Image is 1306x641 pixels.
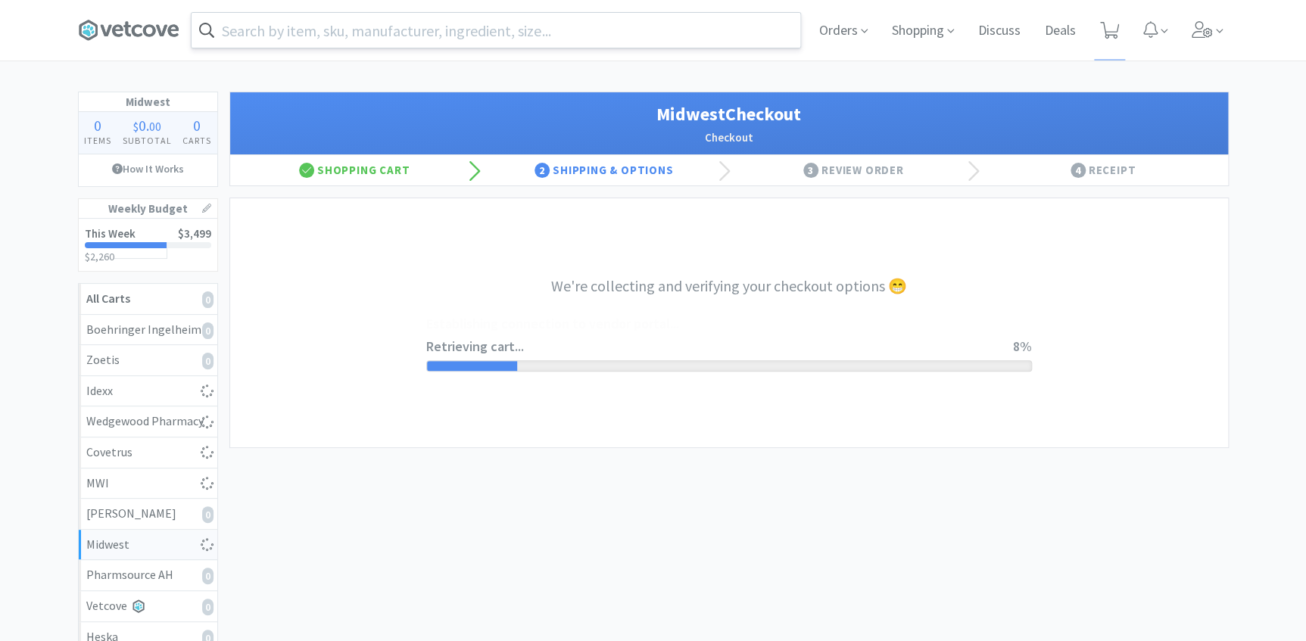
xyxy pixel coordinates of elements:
[79,133,117,148] h4: Items
[230,155,480,185] div: Shopping Cart
[1071,163,1086,178] span: 4
[178,226,211,241] span: $3,499
[86,381,210,401] div: Idexx
[192,13,800,48] input: Search by item, sku, manufacturer, ingredient, size...
[117,118,177,133] div: .
[1013,338,1032,355] span: 8%
[79,406,217,437] a: Wedgewood Pharmacy
[94,116,101,135] span: 0
[79,284,217,315] a: All Carts0
[79,560,217,591] a: Pharmsource AH0
[202,353,214,369] i: 0
[79,219,217,271] a: This Week$3,499$2,260
[79,376,217,407] a: Idexx
[803,163,818,178] span: 3
[972,24,1027,38] a: Discuss
[86,320,210,340] div: Boehringer Ingelheim
[79,315,217,346] a: Boehringer Ingelheim0
[79,468,217,499] a: MWI
[245,129,1213,147] h2: Checkout
[79,92,217,112] h1: Midwest
[79,591,217,622] a: Vetcove0
[193,116,201,135] span: 0
[202,506,214,523] i: 0
[177,133,217,148] h4: Carts
[426,274,1032,298] h3: We're collecting and verifying your checkout options 😁
[978,155,1228,185] div: Receipt
[79,199,217,219] h1: Weekly Budget
[202,568,214,584] i: 0
[535,163,550,178] span: 2
[426,336,1013,358] span: Retrieving cart...
[139,116,146,135] span: 0
[1039,24,1082,38] a: Deals
[79,499,217,530] a: [PERSON_NAME]0
[79,530,217,561] a: Midwest
[85,228,136,239] h2: This Week
[86,596,210,616] div: Vetcove
[202,291,214,308] i: 0
[729,155,979,185] div: Review Order
[86,443,210,462] div: Covetrus
[86,565,210,585] div: Pharmsource AH
[245,100,1213,129] h1: Midwest Checkout
[79,345,217,376] a: Zoetis0
[79,154,217,183] a: How It Works
[117,133,177,148] h4: Subtotal
[202,599,214,615] i: 0
[133,119,139,134] span: $
[149,119,161,134] span: 00
[86,504,210,524] div: [PERSON_NAME]
[202,322,214,339] i: 0
[79,437,217,468] a: Covetrus
[86,474,210,493] div: MWI
[426,313,1013,335] span: Establishing connection to vendor portal...
[86,412,210,431] div: Wedgewood Pharmacy
[86,350,210,370] div: Zoetis
[479,155,729,185] div: Shipping & Options
[85,250,114,263] span: $2,260
[86,535,210,555] div: Midwest
[86,291,130,306] strong: All Carts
